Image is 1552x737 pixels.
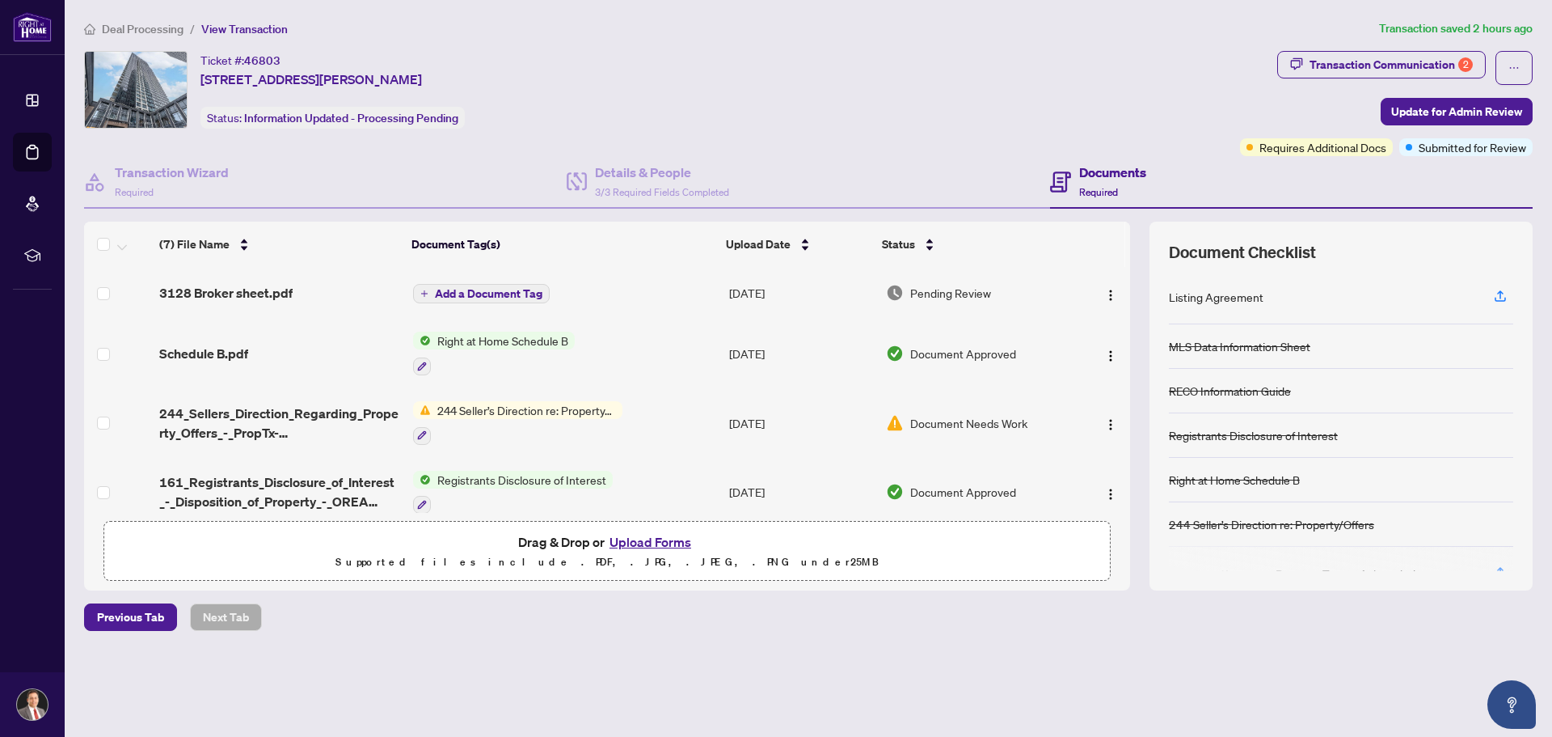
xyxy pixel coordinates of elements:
[1259,138,1386,156] span: Requires Additional Docs
[605,532,696,553] button: Upload Forms
[435,288,542,299] span: Add a Document Tag
[114,553,1100,572] p: Supported files include .PDF, .JPG, .JPEG, .PNG under 25 MB
[431,401,622,419] span: 244 Seller’s Direction re: Property/Offers
[1379,19,1533,38] article: Transaction saved 2 hours ago
[104,522,1110,582] span: Drag & Drop orUpload FormsSupported files include .PDF, .JPG, .JPEG, .PNG under25MB
[910,483,1016,501] span: Document Approved
[413,283,550,304] button: Add a Document Tag
[413,332,431,349] img: Status Icon
[201,22,288,36] span: View Transaction
[1458,57,1473,72] div: 2
[595,163,729,182] h4: Details & People
[1277,51,1486,78] button: Transaction Communication2
[84,23,95,35] span: home
[159,472,399,511] span: 161_Registrants_Disclosure_of_Interest_-_Disposition_of_Property_-_OREA 3.pdf
[1104,418,1117,431] img: Logo
[200,70,422,89] span: [STREET_ADDRESS][PERSON_NAME]
[1391,99,1522,125] span: Update for Admin Review
[723,319,879,388] td: [DATE]
[413,284,550,303] button: Add a Document Tag
[719,222,875,267] th: Upload Date
[84,604,177,631] button: Previous Tab
[405,222,720,267] th: Document Tag(s)
[115,163,229,182] h4: Transaction Wizard
[431,332,575,349] span: Right at Home Schedule B
[1169,382,1291,400] div: RECO Information Guide
[1098,410,1124,436] button: Logo
[159,235,230,253] span: (7) File Name
[17,689,48,720] img: Profile Icon
[1381,98,1533,125] button: Update for Admin Review
[420,290,428,298] span: plus
[85,52,187,128] img: IMG-W12320160_1.jpg
[1169,288,1263,306] div: Listing Agreement
[723,458,879,527] td: [DATE]
[200,51,280,70] div: Ticket #:
[190,604,262,631] button: Next Tab
[190,19,195,38] li: /
[1169,337,1310,355] div: MLS Data Information Sheet
[1104,488,1117,501] img: Logo
[518,532,696,553] span: Drag & Drop or
[910,284,991,302] span: Pending Review
[1079,186,1118,198] span: Required
[882,235,915,253] span: Status
[1169,471,1300,489] div: Right at Home Schedule B
[886,345,904,362] img: Document Status
[153,222,405,267] th: (7) File Name
[886,483,904,501] img: Document Status
[413,401,622,445] button: Status Icon244 Seller’s Direction re: Property/Offers
[413,471,431,489] img: Status Icon
[595,186,729,198] span: 3/3 Required Fields Completed
[1104,349,1117,362] img: Logo
[431,471,613,489] span: Registrants Disclosure of Interest
[1098,341,1124,366] button: Logo
[102,22,183,36] span: Deal Processing
[910,414,1027,432] span: Document Needs Work
[13,12,52,42] img: logo
[1419,138,1526,156] span: Submitted for Review
[1169,515,1374,533] div: 244 Seller’s Direction re: Property/Offers
[1487,680,1536,729] button: Open asap
[1309,52,1473,78] div: Transaction Communication
[200,107,465,129] div: Status:
[723,388,879,458] td: [DATE]
[97,604,164,630] span: Previous Tab
[910,345,1016,362] span: Document Approved
[1079,163,1146,182] h4: Documents
[244,111,458,125] span: Information Updated - Processing Pending
[159,283,293,303] span: 3128 Broker sheet.pdf
[875,222,1070,267] th: Status
[886,284,904,302] img: Document Status
[159,404,399,443] span: 244_Sellers_Direction_Regarding_Property_Offers_-_PropTx-[PERSON_NAME].pdf
[159,344,248,363] span: Schedule B.pdf
[1169,426,1338,444] div: Registrants Disclosure of Interest
[413,332,575,375] button: Status IconRight at Home Schedule B
[244,53,280,68] span: 46803
[1098,280,1124,306] button: Logo
[726,235,791,253] span: Upload Date
[1169,241,1316,264] span: Document Checklist
[723,267,879,319] td: [DATE]
[886,414,904,432] img: Document Status
[413,471,613,515] button: Status IconRegistrants Disclosure of Interest
[1098,479,1124,505] button: Logo
[413,401,431,419] img: Status Icon
[1508,62,1520,74] span: ellipsis
[1104,289,1117,302] img: Logo
[115,186,154,198] span: Required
